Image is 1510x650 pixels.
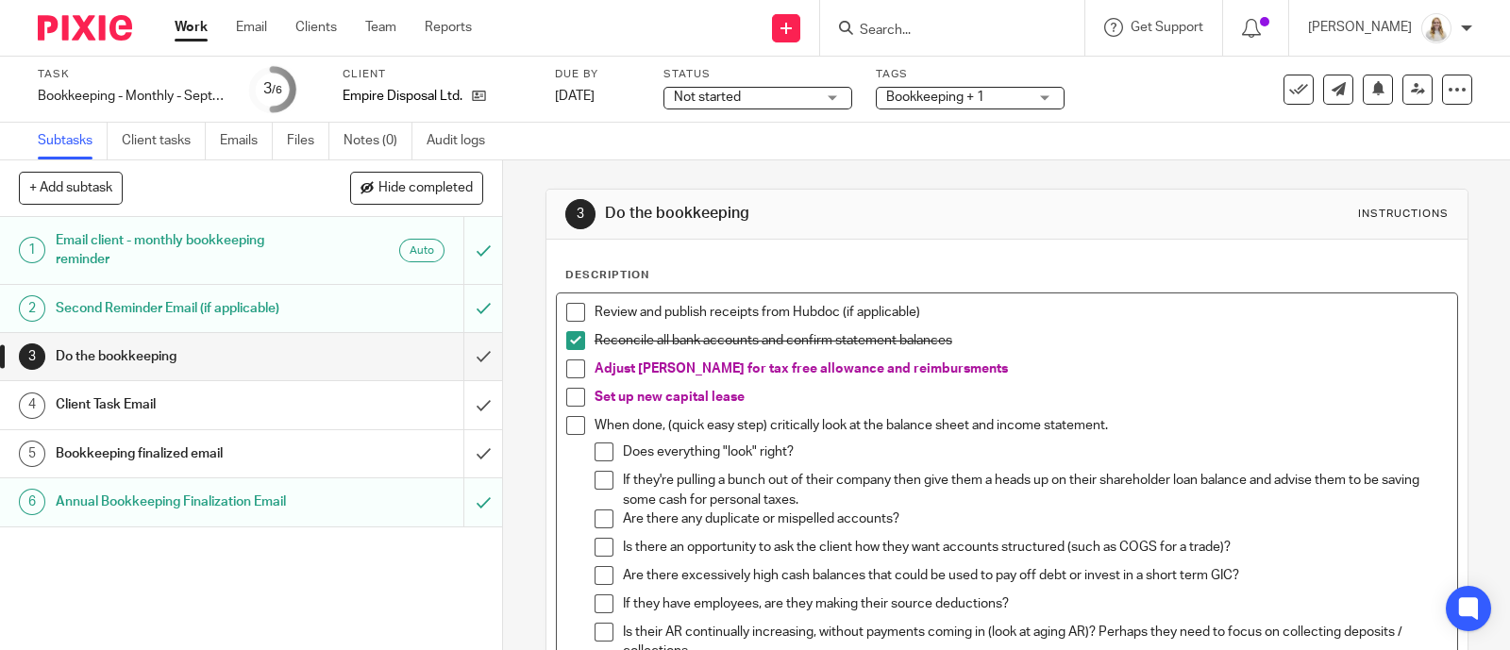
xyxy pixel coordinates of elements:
p: Description [565,268,649,283]
label: Tags [876,67,1065,82]
span: [DATE] [555,90,595,103]
p: [PERSON_NAME] [1308,18,1412,37]
span: Set up new capital lease [595,391,745,404]
div: 4 [19,392,45,419]
div: 1 [19,237,45,263]
p: Does everything "look" right? [623,442,1448,461]
label: Client [343,67,531,82]
div: Bookkeeping - Monthly - September [38,87,226,106]
small: /6 [272,85,282,95]
span: Hide completed [378,181,473,196]
label: Due by [555,67,640,82]
div: 5 [19,441,45,467]
a: Files [287,123,329,159]
a: Notes (0) [344,123,412,159]
p: When done, (quick easy step) critically look at the balance sheet and income statement. [595,416,1448,435]
a: Emails [220,123,273,159]
div: 3 [565,199,596,229]
p: Is there an opportunity to ask the client how they want accounts structured (such as COGS for a t... [623,538,1448,557]
a: Team [365,18,396,37]
p: Are there any duplicate or mispelled accounts? [623,509,1448,528]
a: Subtasks [38,123,108,159]
span: Not started [674,91,741,104]
div: 3 [263,78,282,100]
h1: Client Task Email [56,391,315,419]
div: 3 [19,343,45,370]
p: If they're pulling a bunch out of their company then give them a heads up on their shareholder lo... [623,471,1448,509]
label: Status [663,67,852,82]
h1: Do the bookkeeping [605,204,1047,224]
p: Empire Disposal Ltd. [343,87,462,106]
span: Bookkeeping + 1 [886,91,984,104]
p: Review and publish receipts from Hubdoc (if applicable) [595,303,1448,322]
a: Audit logs [427,123,499,159]
a: Work [175,18,208,37]
p: Reconcile all bank accounts and confirm statement balances [595,331,1448,350]
a: Email [236,18,267,37]
a: Clients [295,18,337,37]
p: Are there excessively high cash balances that could be used to pay off debt or invest in a short ... [623,566,1448,585]
h1: Email client - monthly bookkeeping reminder [56,226,315,275]
h1: Do the bookkeeping [56,342,315,371]
input: Search [858,23,1028,40]
h1: Bookkeeping finalized email [56,440,315,468]
div: Instructions [1358,207,1449,222]
h1: Second Reminder Email (if applicable) [56,294,315,323]
img: Headshot%2011-2024%20white%20background%20square%202.JPG [1421,13,1451,43]
span: Get Support [1131,21,1203,34]
div: Auto [399,239,445,262]
label: Task [38,67,226,82]
div: 2 [19,295,45,322]
span: Adjust [PERSON_NAME] for tax free allowance and reimbursments [595,362,1008,375]
a: Client tasks [122,123,206,159]
img: Pixie [38,15,132,41]
button: Hide completed [350,172,483,204]
button: + Add subtask [19,172,123,204]
p: If they have employees, are they making their source deductions? [623,594,1448,613]
h1: Annual Bookkeeping Finalization Email [56,488,315,516]
div: 6 [19,489,45,515]
a: Reports [425,18,472,37]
